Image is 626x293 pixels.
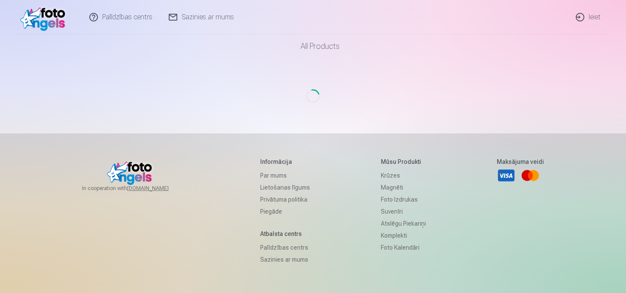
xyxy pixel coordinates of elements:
a: Par mums [260,169,310,181]
img: /v1 [20,3,70,31]
h5: Maksājuma veidi [497,157,544,166]
span: In cooperation with [82,185,189,192]
a: Mastercard [521,166,540,185]
a: Piegāde [260,205,310,217]
h5: Mūsu produkti [381,157,426,166]
a: Palīdzības centrs [260,242,310,254]
a: Lietošanas līgums [260,181,310,193]
a: Sazinies ar mums [260,254,310,266]
a: Privātuma politika [260,193,310,205]
a: Magnēti [381,181,426,193]
a: Krūzes [381,169,426,181]
a: Atslēgu piekariņi [381,217,426,230]
a: Foto kalendāri [381,242,426,254]
h5: Atbalsta centrs [260,230,310,238]
h5: Informācija [260,157,310,166]
a: Komplekti [381,230,426,242]
a: Visa [497,166,516,185]
a: All products [277,34,350,58]
a: [DOMAIN_NAME] [127,185,189,192]
a: Suvenīri [381,205,426,217]
a: Foto izdrukas [381,193,426,205]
